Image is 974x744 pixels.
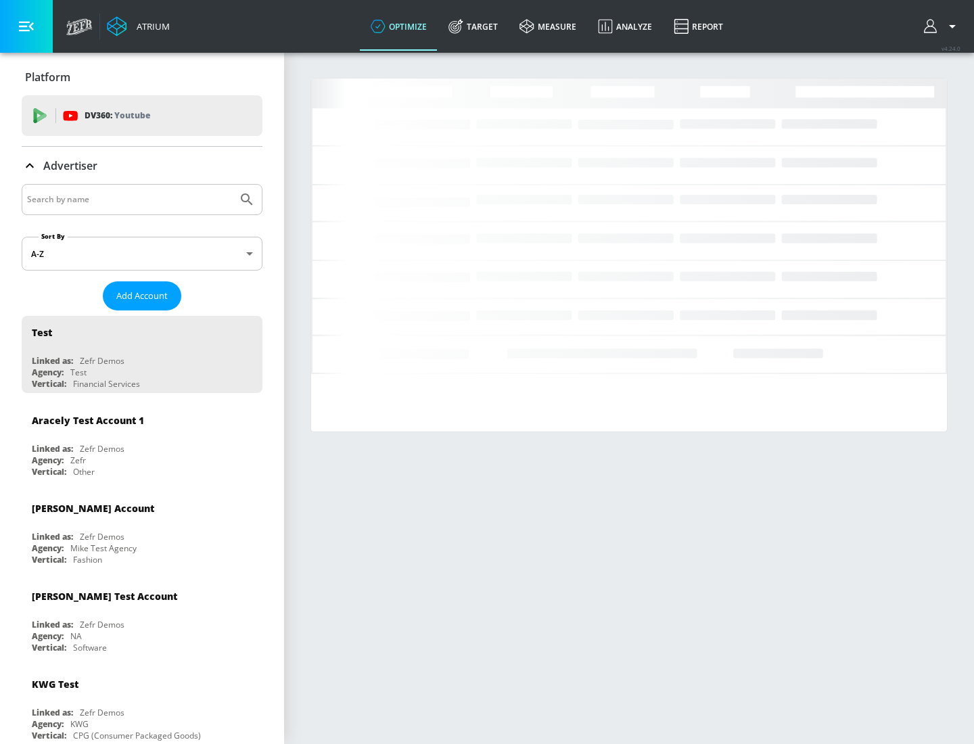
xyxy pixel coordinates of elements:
div: Test [70,367,87,378]
span: Add Account [116,288,168,304]
div: Zefr Demos [80,707,124,718]
div: Vertical: [32,642,66,653]
div: Zefr Demos [80,531,124,542]
div: Aracely Test Account 1Linked as:Zefr DemosAgency:ZefrVertical:Other [22,404,262,481]
div: Agency: [32,367,64,378]
div: Atrium [131,20,170,32]
div: [PERSON_NAME] Account [32,502,154,515]
div: Platform [22,58,262,96]
div: Agency: [32,455,64,466]
div: DV360: Youtube [22,95,262,136]
a: optimize [360,2,438,51]
div: Advertiser [22,147,262,185]
div: Vertical: [32,378,66,390]
div: Vertical: [32,554,66,565]
div: Zefr Demos [80,355,124,367]
a: Atrium [107,16,170,37]
div: Linked as: [32,619,73,630]
input: Search by name [27,191,232,208]
label: Sort By [39,232,68,241]
div: CPG (Consumer Packaged Goods) [73,730,201,741]
div: Linked as: [32,443,73,455]
a: Report [663,2,734,51]
div: Agency: [32,542,64,554]
div: NA [70,630,82,642]
div: TestLinked as:Zefr DemosAgency:TestVertical:Financial Services [22,316,262,393]
div: Linked as: [32,531,73,542]
div: Linked as: [32,707,73,718]
div: Financial Services [73,378,140,390]
a: measure [509,2,587,51]
div: [PERSON_NAME] Test AccountLinked as:Zefr DemosAgency:NAVertical:Software [22,580,262,657]
div: Vertical: [32,466,66,478]
div: Software [73,642,107,653]
div: A-Z [22,237,262,271]
div: [PERSON_NAME] AccountLinked as:Zefr DemosAgency:Mike Test AgencyVertical:Fashion [22,492,262,569]
a: Target [438,2,509,51]
p: DV360: [85,108,150,123]
div: Zefr Demos [80,619,124,630]
button: Add Account [103,281,181,310]
div: Other [73,466,95,478]
div: Mike Test Agency [70,542,137,554]
p: Youtube [114,108,150,122]
div: Agency: [32,630,64,642]
div: Zefr Demos [80,443,124,455]
div: Linked as: [32,355,73,367]
div: KWG [70,718,89,730]
div: Test [32,326,52,339]
div: Aracely Test Account 1 [32,414,144,427]
p: Advertiser [43,158,97,173]
span: v 4.24.0 [942,45,960,52]
div: Agency: [32,718,64,730]
a: Analyze [587,2,663,51]
div: KWG Test [32,678,78,691]
div: [PERSON_NAME] Test Account [32,590,177,603]
div: Vertical: [32,730,66,741]
div: Fashion [73,554,102,565]
p: Platform [25,70,70,85]
div: Zefr [70,455,86,466]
